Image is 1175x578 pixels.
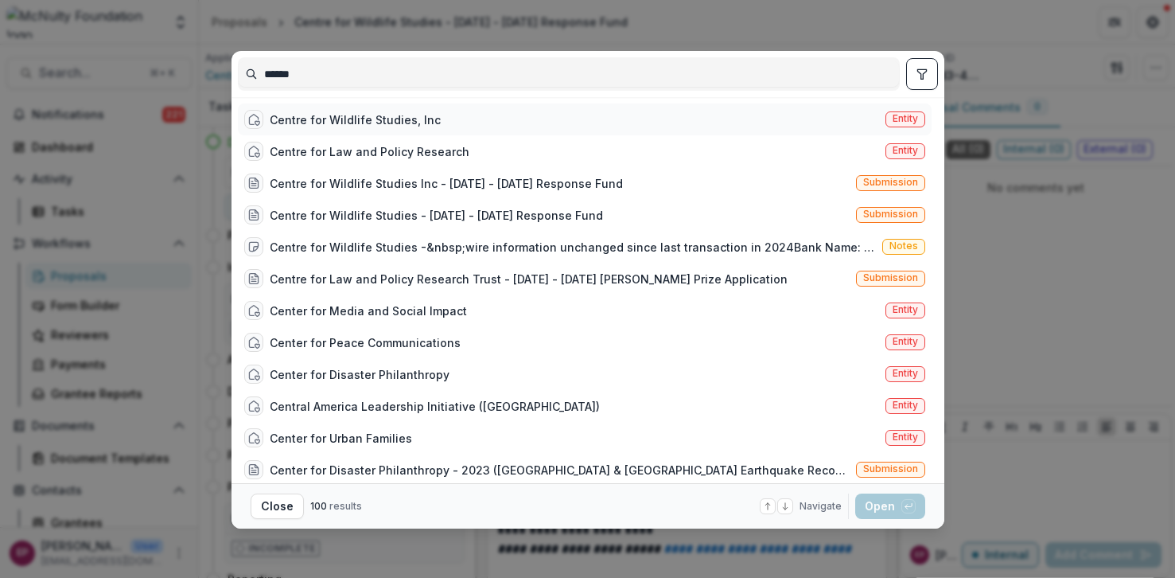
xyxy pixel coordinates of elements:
[329,500,362,512] span: results
[251,494,304,519] button: Close
[863,209,918,220] span: Submission
[270,271,788,287] div: Centre for Law and Policy Research Trust - [DATE] - [DATE] [PERSON_NAME] Prize Application
[893,400,918,411] span: Entity
[270,398,600,415] div: Central America Leadership Initiative ([GEOGRAPHIC_DATA])
[906,58,938,90] button: toggle filters
[800,499,842,514] span: Navigate
[270,239,876,256] div: Centre for Wildlife Studies -&nbsp;wire information unchanged since last transaction in 2024Bank ...
[270,143,469,160] div: Centre for Law and Policy Research
[855,494,925,519] button: Open
[893,304,918,315] span: Entity
[893,113,918,124] span: Entity
[270,175,623,192] div: Centre for Wildlife Studies Inc - [DATE] - [DATE] Response Fund
[889,240,918,252] span: Notes
[270,430,412,447] div: Center for Urban Families
[270,334,461,351] div: Center for Peace Communications
[270,366,449,383] div: Center for Disaster Philanthropy
[863,463,918,475] span: Submission
[893,368,918,379] span: Entity
[270,207,603,224] div: Centre for Wildlife Studies - [DATE] - [DATE] Response Fund
[270,111,441,128] div: Centre for Wildlife Studies, Inc
[893,145,918,156] span: Entity
[310,500,327,512] span: 100
[893,432,918,443] span: Entity
[863,272,918,283] span: Submission
[893,336,918,347] span: Entity
[863,177,918,188] span: Submission
[270,303,467,319] div: Center for Media and Social Impact
[270,462,850,478] div: Center for Disaster Philanthropy - 2023 ([GEOGRAPHIC_DATA] & [GEOGRAPHIC_DATA] Earthquake Recover...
